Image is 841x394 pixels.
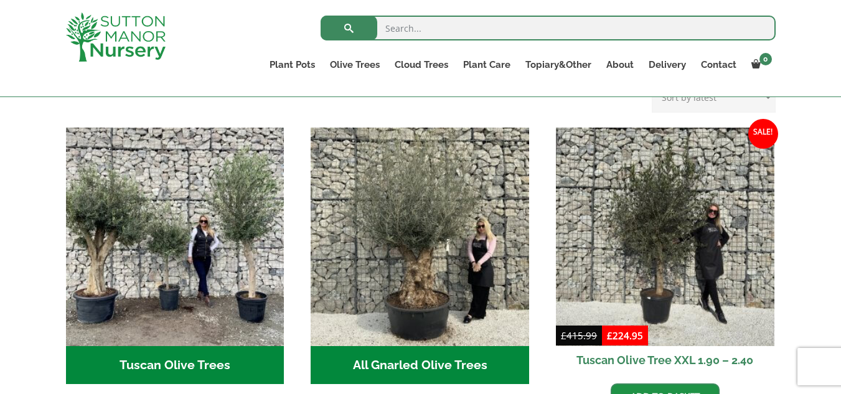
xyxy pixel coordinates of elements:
a: Visit product category All Gnarled Olive Trees [311,128,529,384]
a: Plant Care [456,56,518,73]
a: Contact [693,56,744,73]
span: £ [607,329,613,342]
h2: All Gnarled Olive Trees [311,346,529,385]
img: logo [66,12,166,62]
a: Olive Trees [322,56,387,73]
span: 0 [759,53,772,65]
img: All Gnarled Olive Trees [311,128,529,346]
a: Delivery [641,56,693,73]
a: Topiary&Other [518,56,599,73]
img: Tuscan Olive Tree XXL 1.90 - 2.40 [556,128,774,346]
select: Shop order [652,82,776,113]
h2: Tuscan Olive Trees [66,346,284,385]
a: Cloud Trees [387,56,456,73]
a: 0 [744,56,776,73]
a: Visit product category Tuscan Olive Trees [66,128,284,384]
a: Sale! Tuscan Olive Tree XXL 1.90 – 2.40 [556,128,774,374]
img: Tuscan Olive Trees [66,128,284,346]
bdi: 224.95 [607,329,643,342]
span: £ [561,329,566,342]
span: Sale! [748,119,778,149]
a: About [599,56,641,73]
bdi: 415.99 [561,329,597,342]
h2: Tuscan Olive Tree XXL 1.90 – 2.40 [556,346,774,374]
input: Search... [321,16,776,40]
a: Plant Pots [262,56,322,73]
